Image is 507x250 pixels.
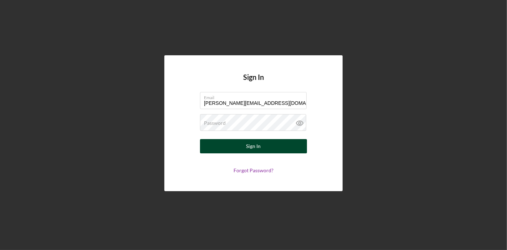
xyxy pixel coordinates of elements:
[246,139,261,153] div: Sign In
[234,167,273,173] a: Forgot Password?
[200,139,307,153] button: Sign In
[204,92,307,100] label: Email
[243,73,264,92] h4: Sign In
[204,120,226,126] label: Password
